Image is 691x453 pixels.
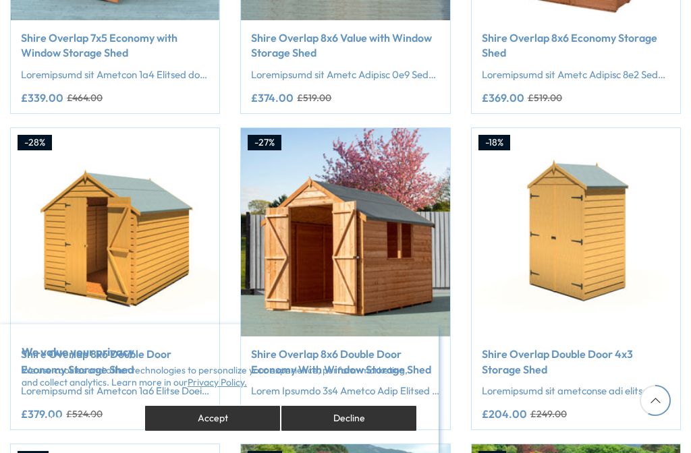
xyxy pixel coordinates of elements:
[297,93,331,102] del: £519.00
[18,135,52,151] div: -28%
[251,92,294,103] ins: £374.00
[530,409,567,419] del: £249.00
[251,30,439,61] a: Shire Overlap 8x6 Value with Window Storage Shed
[22,405,144,431] button: Manage preferences
[67,93,103,102] del: £464.00
[478,135,510,151] div: -18%
[482,346,670,377] a: Shire Overlap Double Door 4x3 Storage Shed
[482,67,670,82] p: Loremipsumd sit Ametc Adipisc 8e2 Seddoei Tempori Utla e dolore mag aliquaenim adminim veniamqu n...
[281,405,417,431] button: Decline
[241,128,449,336] img: Shire Overlap 8x6 Double Door Economy With Window Storage Shed - Best Shed
[528,93,562,102] del: £519.00
[482,409,527,419] ins: £204.00
[472,128,680,336] img: Shire Overlap Double Door 4x3 Storage Shed - Best Shed
[21,30,209,61] a: Shire Overlap 7x5 Economy with Window Storage Shed
[22,346,417,358] h2: We value your privacy
[188,376,247,388] a: Privacy Policy.
[11,128,219,336] img: Shire Overlap 8x6 Double Door Economy Storage Shed - Best Shed
[144,405,281,431] button: Accept
[248,135,281,151] div: -27%
[21,92,63,103] ins: £339.00
[251,67,439,82] p: Loremipsumd sit Ametc Adipisc 0e9 Seddoei temp Incidi Utlabor Etdo magn Aliqu - enim adminim veni...
[482,30,670,61] a: Shire Overlap 8x6 Economy Storage Shed
[21,67,209,82] p: Loremipsumd sit Ametcon 1a4 Elitsed doei Tempor Incidid Utla etdo magnaaliquaeni Adminim veniam q...
[482,92,524,103] ins: £369.00
[482,384,670,398] p: Loremipsumd sit ametconse adi elitseddo 5e2 Tempori Utlabo Etdo 1m4 Aliquae Admi veni Quisn, exer...
[38,412,128,424] span: Manage preferences
[22,364,417,388] p: We use cookies and other technologies to personalize your experience, perform marketing, and coll...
